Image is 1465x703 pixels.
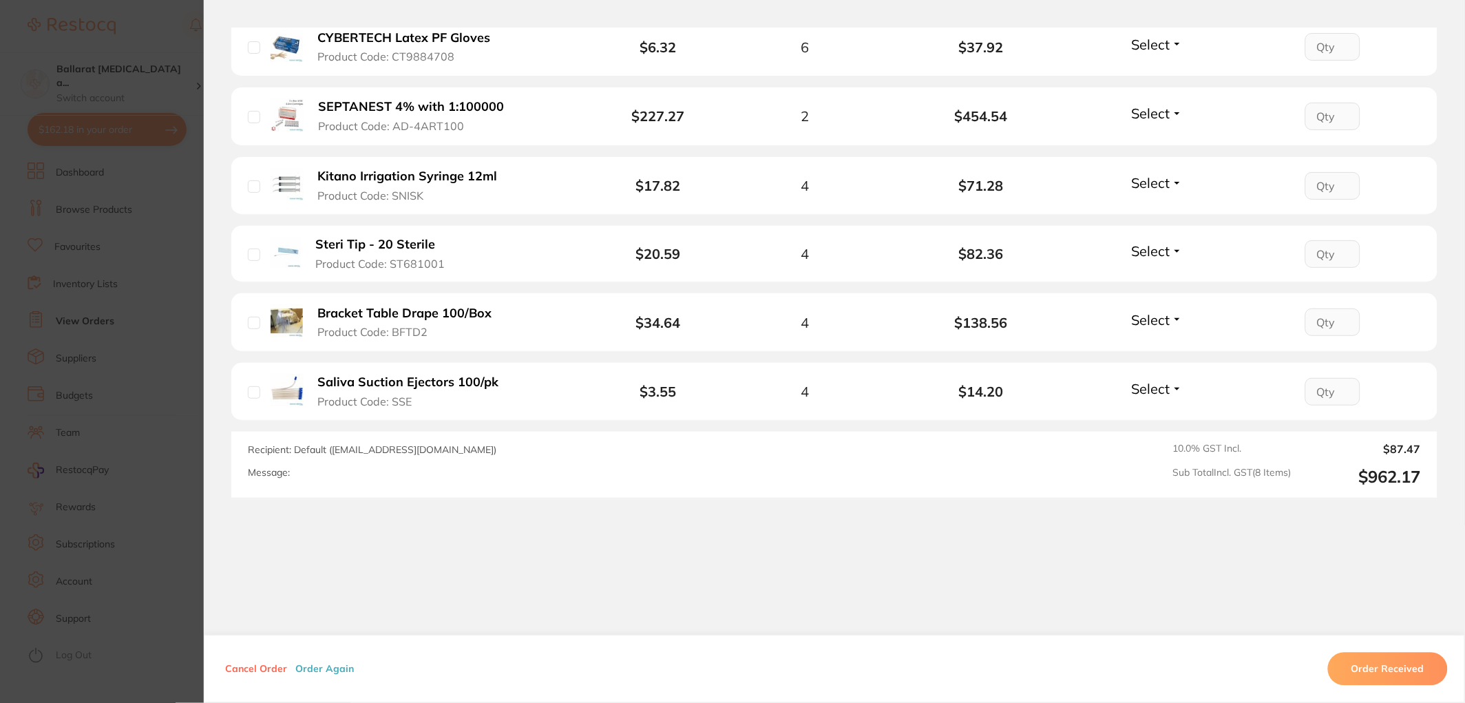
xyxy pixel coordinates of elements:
button: Cancel Order [221,663,291,675]
button: Select [1128,380,1187,397]
button: Select [1128,311,1187,328]
span: Select [1132,36,1170,53]
span: Product Code: BFTD2 [317,326,428,338]
button: SEPTANEST 4% with 1:100000 Product Code: AD-4ART100 [314,99,519,133]
span: Select [1132,174,1170,191]
b: $82.36 [893,246,1069,262]
output: $962.17 [1303,467,1421,487]
span: Product Code: SNISK [318,189,424,202]
span: Select [1132,105,1170,122]
button: Select [1128,242,1187,260]
b: Kitano Irrigation Syringe 12ml [318,169,498,184]
label: Message: [248,467,290,479]
img: Bracket Table Drape 100/Box [271,304,303,337]
b: $227.27 [632,107,685,125]
span: Sub Total Incl. GST ( 8 Items) [1173,467,1292,487]
span: Product Code: ST681001 [315,258,445,270]
input: Qty [1305,172,1360,200]
span: 2 [801,108,809,124]
img: SEPTANEST 4% with 1:100000 [271,98,304,132]
img: Saliva Suction Ejectors 100/pk [271,374,304,407]
b: Bracket Table Drape 100/Box [317,306,492,321]
b: $17.82 [636,177,681,194]
b: $138.56 [893,315,1069,330]
span: 6 [801,39,809,55]
input: Qty [1305,33,1360,61]
span: Product Code: AD-4ART100 [318,120,464,132]
button: Select [1128,36,1187,53]
button: Kitano Irrigation Syringe 12ml Product Code: SNISK [314,169,513,202]
button: Order Received [1328,653,1448,686]
b: $34.64 [636,314,681,331]
input: Qty [1305,378,1360,406]
span: 4 [801,178,809,193]
b: CYBERTECH Latex PF Gloves [317,31,490,45]
input: Qty [1305,240,1360,268]
b: $71.28 [893,178,1069,193]
button: Select [1128,174,1187,191]
span: 10.0 % GST Incl. [1173,443,1292,455]
span: Product Code: CT9884708 [317,50,454,63]
span: 4 [801,384,809,399]
button: Saliva Suction Ejectors 100/pk Product Code: SSE [314,375,514,408]
span: Recipient: Default ( [EMAIL_ADDRESS][DOMAIN_NAME] ) [248,443,496,456]
img: Kitano Irrigation Syringe 12ml [271,168,304,201]
b: $37.92 [893,39,1069,55]
button: Bracket Table Drape 100/Box Product Code: BFTD2 [313,306,507,339]
span: Select [1132,380,1170,397]
img: CYBERTECH Latex PF Gloves [271,30,303,62]
span: Select [1132,311,1170,328]
img: Steri Tip - 20 Sterile [271,238,301,268]
span: 4 [801,246,809,262]
input: Qty [1305,308,1360,336]
button: Steri Tip - 20 Sterile Product Code: ST681001 [311,237,463,271]
span: 4 [801,315,809,330]
b: Saliva Suction Ejectors 100/pk [318,375,499,390]
span: Select [1132,242,1170,260]
output: $87.47 [1303,443,1421,455]
b: $6.32 [640,39,677,56]
b: Steri Tip - 20 Sterile [315,238,435,252]
b: $454.54 [893,108,1069,124]
b: $20.59 [636,245,681,262]
button: Select [1128,105,1187,122]
b: $14.20 [893,384,1069,399]
b: $3.55 [640,383,677,400]
span: Product Code: SSE [318,395,412,408]
b: SEPTANEST 4% with 1:100000 [318,100,504,114]
button: Order Again [291,663,358,675]
input: Qty [1305,103,1360,130]
button: CYBERTECH Latex PF Gloves Product Code: CT9884708 [313,30,506,64]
